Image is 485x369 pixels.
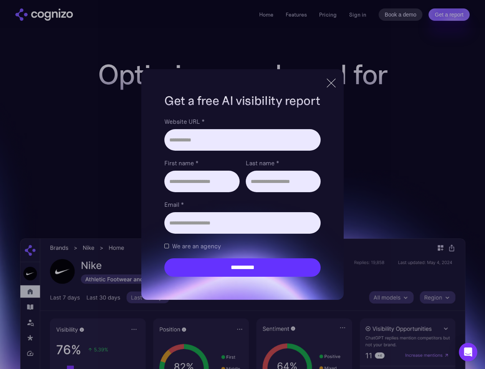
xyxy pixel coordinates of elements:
[246,158,321,168] label: Last name *
[164,158,239,168] label: First name *
[164,200,320,209] label: Email *
[164,117,320,277] form: Brand Report Form
[459,343,477,361] div: Open Intercom Messenger
[164,92,320,109] h1: Get a free AI visibility report
[164,117,320,126] label: Website URL *
[172,241,221,251] span: We are an agency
